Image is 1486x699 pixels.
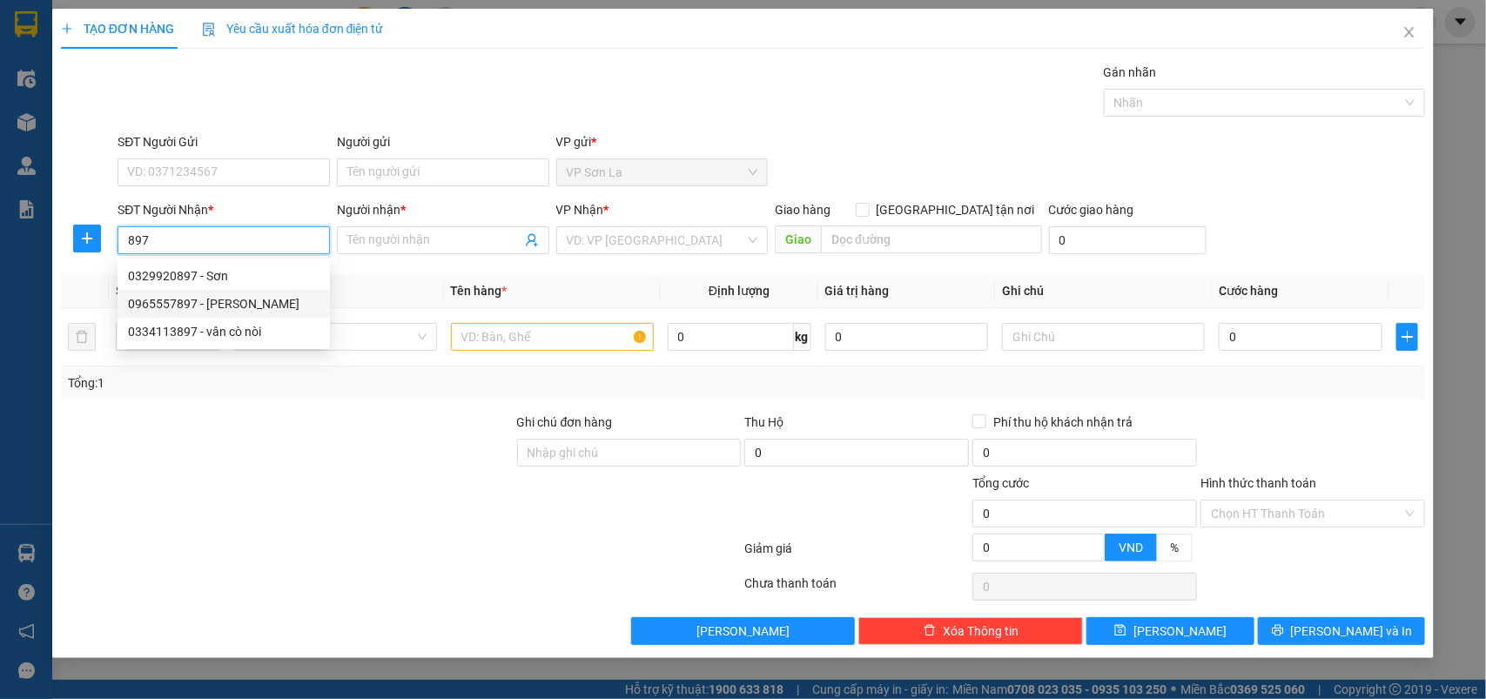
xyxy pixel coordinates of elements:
[118,200,330,219] div: SĐT Người Nhận
[1402,25,1416,39] span: close
[245,324,427,350] span: Khác
[567,159,758,185] span: VP Sơn La
[696,622,790,641] span: [PERSON_NAME]
[1119,541,1143,554] span: VND
[870,200,1042,219] span: [GEOGRAPHIC_DATA] tận nơi
[1219,284,1278,298] span: Cước hàng
[943,622,1019,641] span: Xóa Thông tin
[972,476,1029,490] span: Tổng cước
[1385,9,1434,57] button: Close
[1396,323,1418,351] button: plus
[825,323,989,351] input: 0
[128,266,319,286] div: 0329920897 - Sơn
[986,413,1140,432] span: Phí thu hộ khách nhận trả
[337,132,549,151] div: Người gửi
[68,323,96,351] button: delete
[743,539,972,569] div: Giảm giá
[1114,624,1126,638] span: save
[1170,541,1179,554] span: %
[202,23,216,37] img: icon
[858,617,1083,645] button: deleteXóa Thông tin
[1002,323,1205,351] input: Ghi Chú
[451,284,508,298] span: Tên hàng
[337,200,549,219] div: Người nhận
[825,284,890,298] span: Giá trị hàng
[1291,622,1413,641] span: [PERSON_NAME] và In
[118,290,330,318] div: 0965557897 - Tiến
[68,373,575,393] div: Tổng: 1
[118,318,330,346] div: 0334113897 - vân cò nòi
[995,274,1212,308] th: Ghi chú
[775,225,821,253] span: Giao
[61,23,73,35] span: plus
[116,284,130,298] span: SL
[202,22,384,36] span: Yêu cầu xuất hóa đơn điện tử
[128,322,319,341] div: 0334113897 - vân cò nòi
[556,203,604,217] span: VP Nhận
[1049,203,1134,217] label: Cước giao hàng
[1104,65,1157,79] label: Gán nhãn
[74,232,100,245] span: plus
[118,262,330,290] div: 0329920897 - Sơn
[924,624,936,638] span: delete
[517,415,613,429] label: Ghi chú đơn hàng
[821,225,1042,253] input: Dọc đường
[1397,330,1417,344] span: plus
[1200,476,1316,490] label: Hình thức thanh toán
[118,132,330,151] div: SĐT Người Gửi
[517,439,742,467] input: Ghi chú đơn hàng
[794,323,811,351] span: kg
[1049,226,1207,254] input: Cước giao hàng
[556,132,769,151] div: VP gửi
[1086,617,1254,645] button: save[PERSON_NAME]
[525,233,539,247] span: user-add
[743,574,972,604] div: Chưa thanh toán
[1258,617,1425,645] button: printer[PERSON_NAME] và In
[61,22,174,36] span: TẠO ĐƠN HÀNG
[631,617,856,645] button: [PERSON_NAME]
[744,415,783,429] span: Thu Hộ
[128,294,319,313] div: 0965557897 - [PERSON_NAME]
[73,225,101,252] button: plus
[709,284,770,298] span: Định lượng
[1272,624,1284,638] span: printer
[451,323,654,351] input: VD: Bàn, Ghế
[1133,622,1227,641] span: [PERSON_NAME]
[775,203,830,217] span: Giao hàng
